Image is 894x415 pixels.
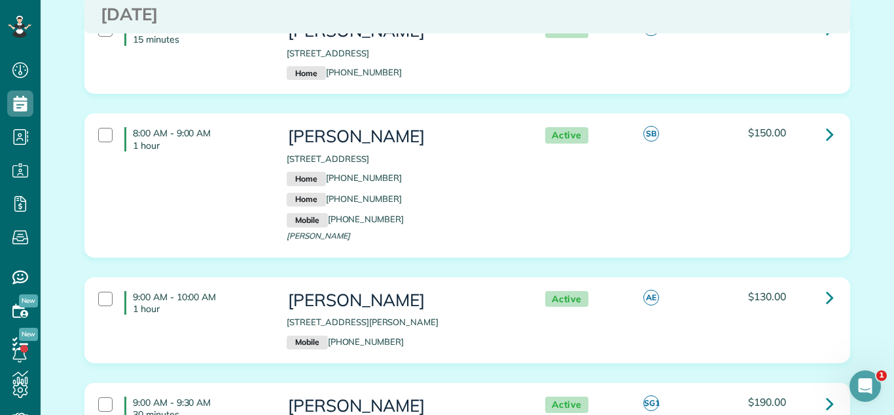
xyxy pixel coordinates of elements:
[545,127,588,144] span: Active
[287,213,327,227] small: Mobile
[748,395,786,408] span: $190.00
[133,140,267,151] p: 1 hour
[287,316,518,328] p: [STREET_ADDRESS][PERSON_NAME]
[124,22,267,45] h4: 7:00 AM - 7:15 AM
[124,127,267,151] h4: 8:00 AM - 9:00 AM
[287,172,325,186] small: Home
[287,22,518,41] h3: [PERSON_NAME]
[545,397,588,413] span: Active
[133,33,267,45] p: 15 minutes
[643,290,659,306] span: AE
[287,231,350,241] span: [PERSON_NAME]
[545,291,588,307] span: Active
[124,291,267,315] h4: 9:00 AM - 10:00 AM
[643,395,659,411] span: SG1
[287,66,325,81] small: Home
[849,370,881,402] iframe: Intercom live chat
[287,336,327,350] small: Mobile
[287,291,518,310] h3: [PERSON_NAME]
[287,172,402,183] a: Home[PHONE_NUMBER]
[19,294,38,307] span: New
[748,290,786,303] span: $130.00
[287,67,402,77] a: Home[PHONE_NUMBER]
[287,336,404,347] a: Mobile[PHONE_NUMBER]
[101,5,834,24] h3: [DATE]
[643,126,659,142] span: SB
[876,370,887,381] span: 1
[19,328,38,341] span: New
[287,127,518,146] h3: [PERSON_NAME]
[287,214,404,224] a: Mobile[PHONE_NUMBER]
[287,47,518,60] p: [STREET_ADDRESS]
[748,126,786,139] span: $150.00
[287,153,518,165] p: [STREET_ADDRESS]
[287,193,402,204] a: Home[PHONE_NUMBER]
[133,303,267,315] p: 1 hour
[287,193,325,207] small: Home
